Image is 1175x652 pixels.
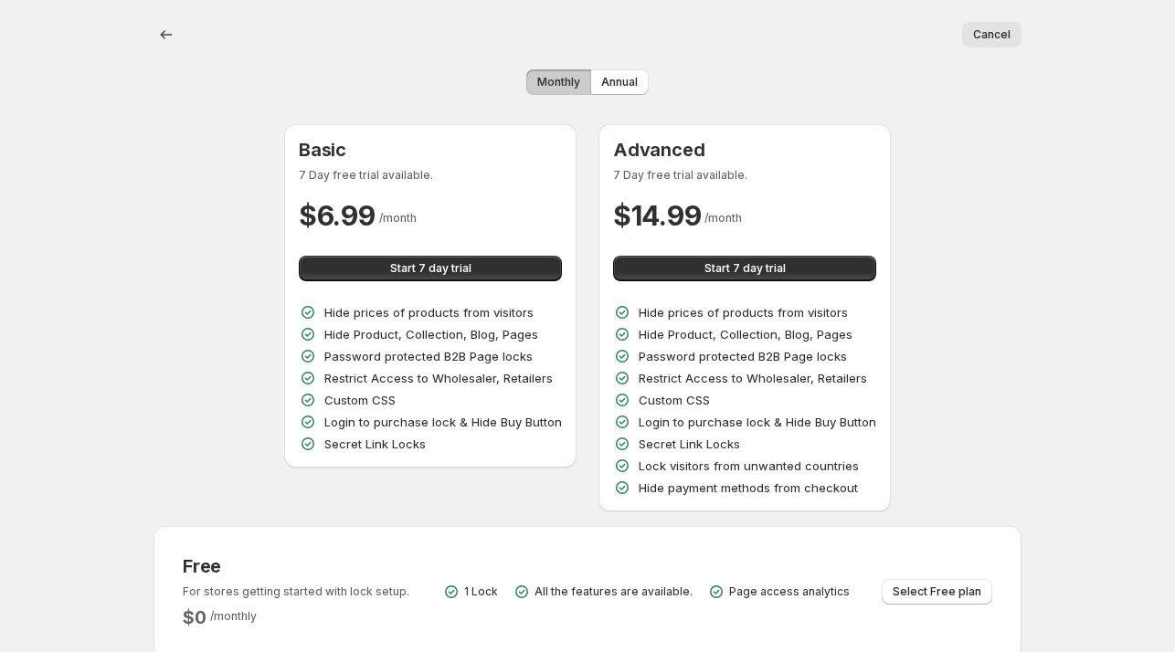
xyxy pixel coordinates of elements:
p: 1 Lock [464,584,498,599]
p: Lock visitors from unwanted countries [639,457,859,475]
span: Cancel [973,27,1011,42]
p: Password protected B2B Page locks [639,347,847,365]
span: / month [704,211,742,225]
button: Annual [590,69,649,95]
button: Monthly [526,69,591,95]
p: Custom CSS [639,391,710,409]
p: Restrict Access to Wholesaler, Retailers [324,369,553,387]
h3: Basic [299,139,562,161]
button: Cancel [962,22,1022,47]
p: 7 Day free trial available. [613,168,876,183]
span: Start 7 day trial [390,261,471,276]
p: Login to purchase lock & Hide Buy Button [639,413,876,431]
p: Login to purchase lock & Hide Buy Button [324,413,562,431]
p: Hide Product, Collection, Blog, Pages [324,325,538,343]
h2: $ 6.99 [299,197,376,234]
p: For stores getting started with lock setup. [183,584,409,599]
p: Password protected B2B Page locks [324,347,533,365]
h3: Advanced [613,139,876,161]
p: Hide prices of products from visitors [324,303,534,321]
h2: $ 14.99 [613,197,701,234]
p: Hide Product, Collection, Blog, Pages [639,325,852,343]
span: / monthly [210,609,257,623]
p: Custom CSS [324,391,396,409]
button: back [153,22,179,47]
button: Start 7 day trial [299,256,562,281]
p: Secret Link Locks [639,435,740,453]
p: Page access analytics [729,584,850,599]
p: Hide payment methods from checkout [639,478,858,497]
span: Annual [601,75,638,89]
span: / month [379,211,417,225]
span: Select Free plan [893,584,981,599]
p: 7 Day free trial available. [299,168,562,183]
button: Select Free plan [882,579,992,605]
span: Monthly [537,75,580,89]
span: Start 7 day trial [704,261,786,276]
h3: Free [183,555,409,577]
h2: $ 0 [183,606,206,628]
p: Hide prices of products from visitors [639,303,848,321]
button: Start 7 day trial [613,256,876,281]
p: Secret Link Locks [324,435,426,453]
p: Restrict Access to Wholesaler, Retailers [639,369,867,387]
p: All the features are available. [535,584,693,599]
